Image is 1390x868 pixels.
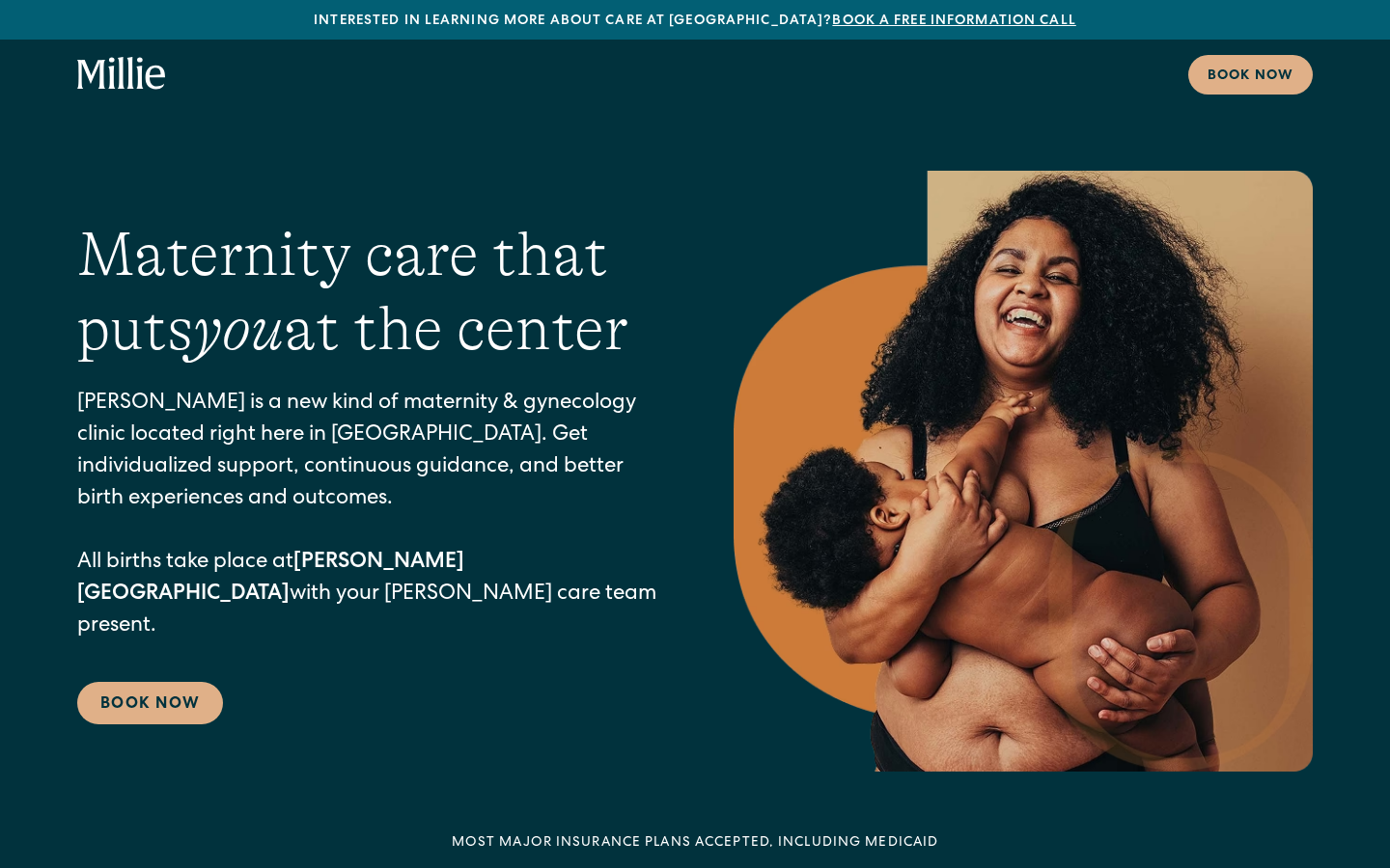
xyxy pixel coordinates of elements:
[77,389,656,643] p: [PERSON_NAME] is a new kind of maternity & gynecology clinic located right here in [GEOGRAPHIC_DA...
[734,171,1313,772] img: Smiling mother with her baby in arms, celebrating body positivity and the nurturing bond of postp...
[77,218,656,366] h1: Maternity care that puts at the center
[193,294,284,364] em: you
[832,14,1075,28] a: Book a free information call
[1208,67,1293,87] div: Book now
[77,682,223,724] a: Book Now
[452,833,939,854] div: MOST MAJOR INSURANCE PLANS ACCEPTED, INCLUDING MEDICAID
[1188,55,1313,95] a: Book now
[77,57,166,92] a: home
